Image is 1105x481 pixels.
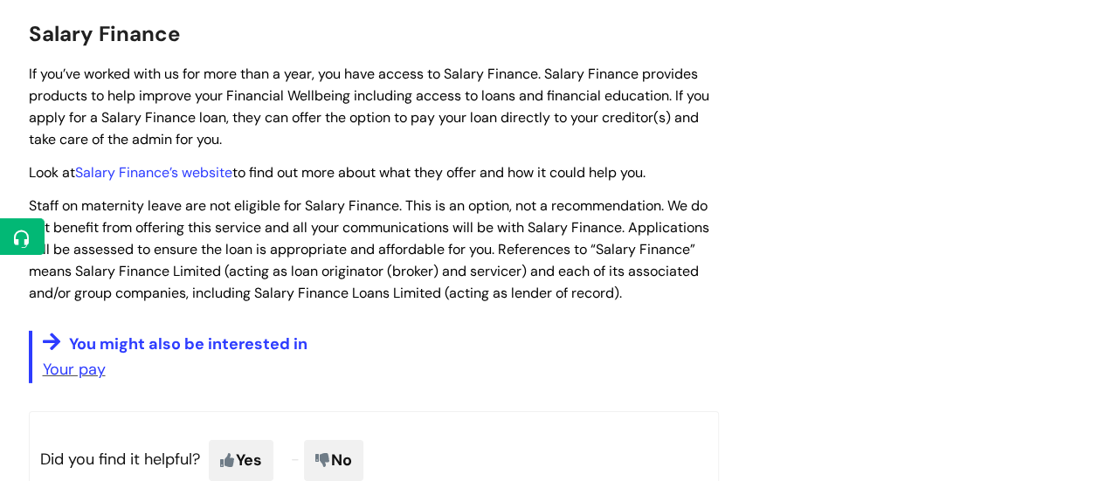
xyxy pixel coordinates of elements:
[69,333,307,354] span: You might also be interested in
[209,440,273,480] span: Yes
[29,20,180,47] span: Salary Finance
[43,359,106,380] a: Your pay
[75,163,232,182] a: Salary Finance’s website
[29,163,646,182] span: Look at to find out more about what they offer and how it could help you.
[29,196,709,301] span: Staff on maternity leave are not eligible for Salary Finance. This is an option, not a recommenda...
[304,440,363,480] span: No
[29,65,709,148] span: If you’ve worked with us for more than a year, you have access to Salary Finance. Salary Finance ...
